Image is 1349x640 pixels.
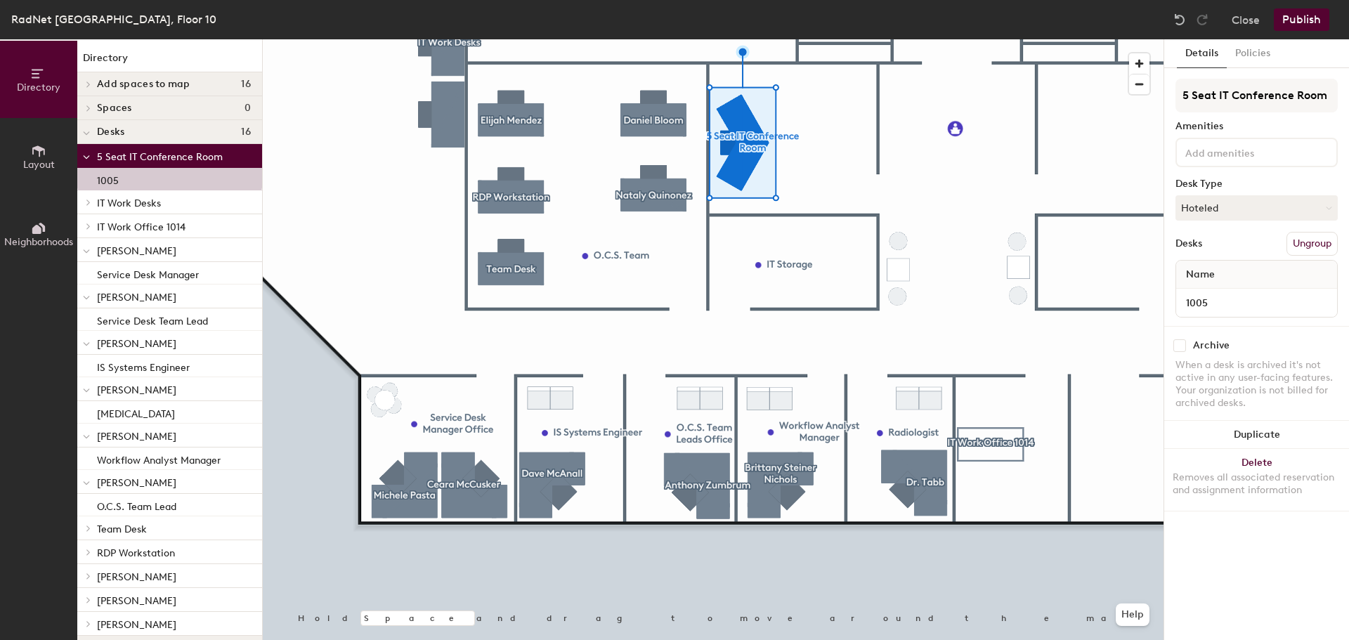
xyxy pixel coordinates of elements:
button: Duplicate [1164,421,1349,449]
span: [PERSON_NAME] [97,338,176,350]
span: [PERSON_NAME] [97,245,176,257]
div: Desks [1175,238,1202,249]
h1: Directory [77,51,262,72]
span: [PERSON_NAME] [97,384,176,396]
span: RDP Workstation [97,547,175,559]
span: [PERSON_NAME] [97,595,176,607]
input: Add amenities [1182,143,1309,160]
span: Desks [97,126,124,138]
button: Close [1232,8,1260,31]
div: Archive [1193,340,1230,351]
p: Service Desk Team Lead [97,311,208,327]
button: DeleteRemoves all associated reservation and assignment information [1164,449,1349,511]
p: IS Systems Engineer [97,358,190,374]
span: 16 [241,79,251,90]
span: Name [1179,262,1222,287]
button: Publish [1274,8,1329,31]
span: 0 [245,103,251,114]
p: 1005 [97,171,119,187]
span: 16 [241,126,251,138]
p: Workflow Analyst Manager [97,450,221,466]
span: Directory [17,81,60,93]
span: Neighborhoods [4,236,73,248]
span: IT Work Office 1014 [97,221,185,233]
img: Redo [1195,13,1209,27]
button: Ungroup [1286,232,1338,256]
div: Amenities [1175,121,1338,132]
span: [PERSON_NAME] [97,619,176,631]
div: Desk Type [1175,178,1338,190]
div: When a desk is archived it's not active in any user-facing features. Your organization is not bil... [1175,359,1338,410]
span: [PERSON_NAME] [97,431,176,443]
button: Hoteled [1175,195,1338,221]
p: O.C.S. Team Lead [97,497,176,513]
p: [MEDICAL_DATA] [97,404,175,420]
button: Help [1116,603,1149,626]
div: Removes all associated reservation and assignment information [1173,471,1341,497]
span: [PERSON_NAME] [97,292,176,303]
span: Add spaces to map [97,79,190,90]
span: Team Desk [97,523,147,535]
span: 5 Seat IT Conference Room [97,151,223,163]
div: RadNet [GEOGRAPHIC_DATA], Floor 10 [11,11,216,28]
span: Layout [23,159,55,171]
span: [PERSON_NAME] [97,477,176,489]
input: Unnamed desk [1179,293,1334,313]
img: Undo [1173,13,1187,27]
button: Details [1177,39,1227,68]
button: Policies [1227,39,1279,68]
span: Spaces [97,103,132,114]
span: IT Work Desks [97,197,161,209]
p: Service Desk Manager [97,265,199,281]
span: [PERSON_NAME] [97,571,176,583]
